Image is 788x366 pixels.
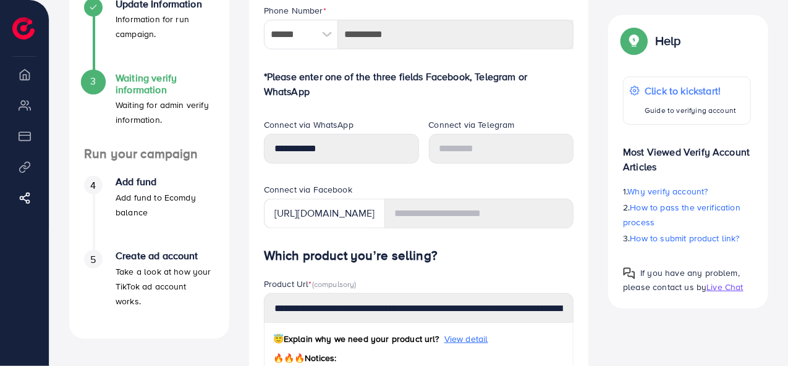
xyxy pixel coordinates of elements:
[706,281,743,293] span: Live Chat
[264,199,385,228] div: [URL][DOMAIN_NAME]
[312,278,357,289] span: (compulsory)
[444,333,488,345] span: View detail
[69,176,229,250] li: Add fund
[735,310,779,357] iframe: Chat
[273,352,305,364] span: 🔥🔥🔥
[264,278,357,290] label: Product Url
[630,232,740,244] span: How to submit product link?
[264,4,326,17] label: Phone Number
[429,119,515,131] label: Connect via Telegram
[273,333,284,345] span: 😇
[264,183,352,196] label: Connect via Facebook
[90,178,96,193] span: 4
[273,333,439,345] span: Explain why we need your product url?
[116,264,214,309] p: Take a look at how your TikTok ad account works.
[116,250,214,262] h4: Create ad account
[69,250,229,324] li: Create ad account
[623,267,635,280] img: Popup guide
[264,119,354,131] label: Connect via WhatsApp
[273,352,337,364] span: Notices:
[623,231,751,246] p: 3.
[628,185,708,198] span: Why verify account?
[655,33,681,48] p: Help
[264,248,574,264] h4: Which product you’re selling?
[645,103,736,118] p: Guide to verifying account
[116,12,214,41] p: Information for run campaign.
[264,69,574,99] p: *Please enter one of the three fields Facebook, Telegram or WhatsApp
[645,83,736,98] p: Click to kickstart!
[623,200,751,230] p: 2.
[90,252,96,267] span: 5
[623,135,751,174] p: Most Viewed Verify Account Articles
[116,176,214,188] h4: Add fund
[116,72,214,96] h4: Waiting verify information
[69,146,229,162] h4: Run your campaign
[116,190,214,220] p: Add fund to Ecomdy balance
[116,98,214,127] p: Waiting for admin verify information.
[69,72,229,146] li: Waiting verify information
[623,184,751,199] p: 1.
[623,267,740,293] span: If you have any problem, please contact us by
[623,201,740,228] span: How to pass the verification process
[623,30,645,52] img: Popup guide
[90,74,96,88] span: 3
[12,17,35,40] img: logo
